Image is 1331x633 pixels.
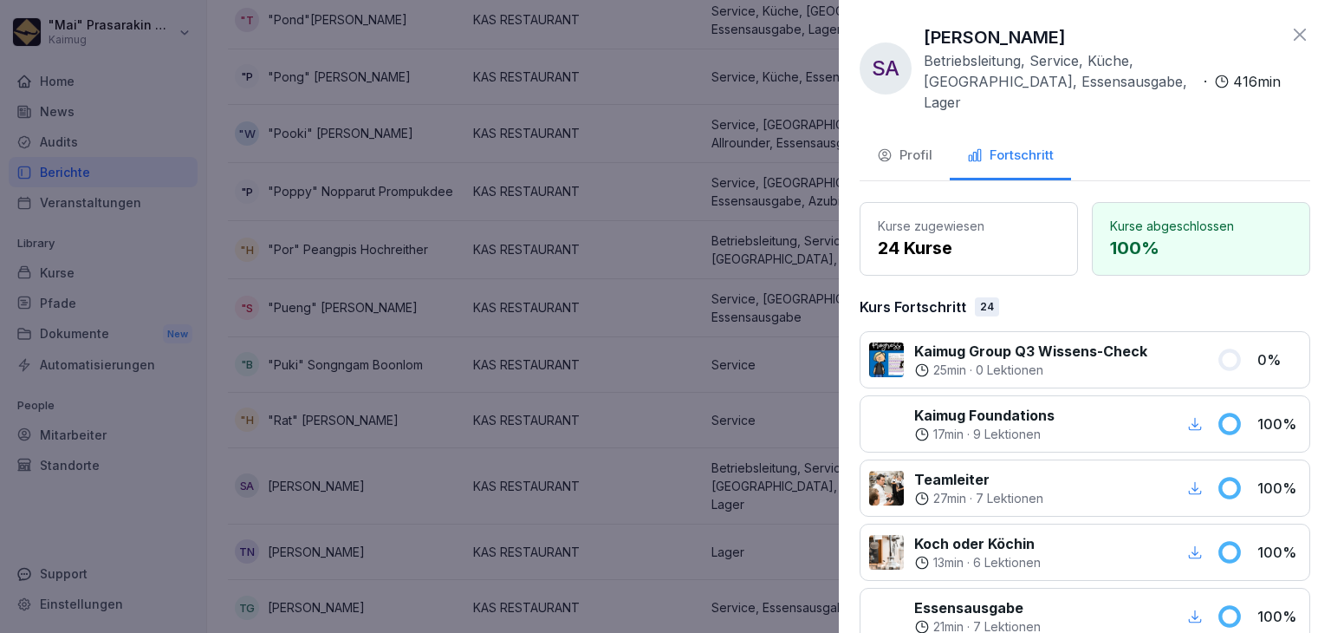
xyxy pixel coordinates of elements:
p: 7 Lektionen [976,490,1043,507]
p: 100 % [1257,414,1301,434]
p: Kurse abgeschlossen [1110,217,1292,235]
p: Koch oder Köchin [914,533,1041,554]
p: 24 Kurse [878,235,1060,261]
div: · [914,362,1147,379]
div: SA [860,42,912,95]
p: Essensausgabe [914,597,1041,618]
p: Kaimug Foundations [914,405,1055,426]
div: Profil [877,146,932,166]
p: 9 Lektionen [973,426,1041,443]
p: 100 % [1257,606,1301,627]
button: Fortschritt [950,134,1071,180]
p: Kurs Fortschritt [860,297,966,317]
button: Profil [860,134,950,180]
p: 27 min [933,490,966,507]
p: [PERSON_NAME] [924,24,1066,50]
p: 100 % [1257,478,1301,499]
p: Kurse zugewiesen [878,217,1060,235]
p: Betriebsleitung, Service, Küche, [GEOGRAPHIC_DATA], Essensausgabe, Lager [924,50,1197,113]
div: · [914,490,1043,507]
p: 17 min [933,426,964,443]
p: 0 Lektionen [976,362,1043,379]
p: 100 % [1257,542,1301,563]
p: 6 Lektionen [973,554,1041,571]
p: Teamleiter [914,469,1043,490]
p: Kaimug Group Q3 Wissens-Check [914,341,1147,362]
div: · [914,554,1041,571]
p: 100 % [1110,235,1292,261]
div: 24 [975,297,999,316]
div: · [924,50,1281,113]
p: 13 min [933,554,964,571]
div: Fortschritt [967,146,1054,166]
p: 416 min [1233,71,1281,92]
div: · [914,426,1055,443]
p: 0 % [1257,349,1301,370]
p: 25 min [933,362,966,379]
